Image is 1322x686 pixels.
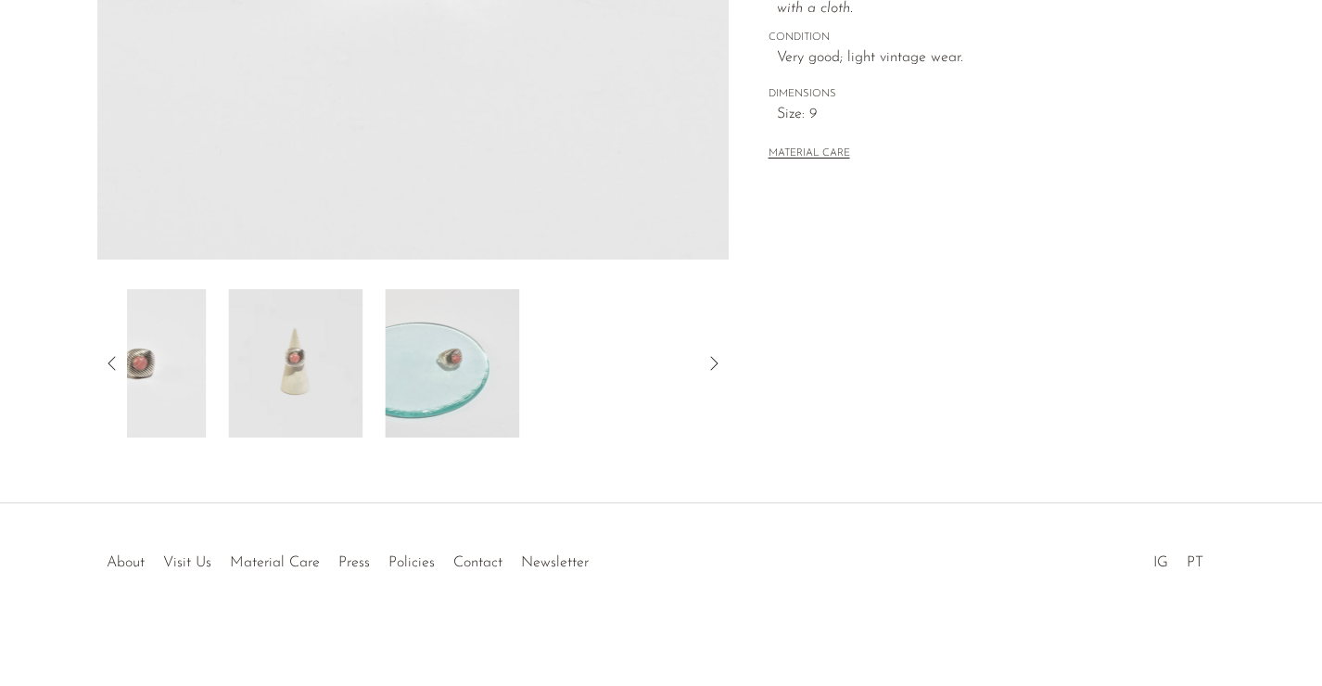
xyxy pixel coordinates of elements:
a: About [107,555,145,570]
a: Policies [388,555,435,570]
ul: Quick links [97,540,598,576]
a: Press [338,555,370,570]
a: Material Care [230,555,320,570]
a: Visit Us [163,555,211,570]
a: IG [1153,555,1168,570]
img: Ribbed Rose Quartz Ring [385,289,519,438]
img: Ribbed Rose Quartz Ring [228,289,362,438]
span: CONDITION [769,30,1186,46]
span: DIMENSIONS [769,86,1186,103]
a: PT [1187,555,1203,570]
button: MATERIAL CARE [769,147,850,161]
a: Contact [453,555,502,570]
img: Ribbed Rose Quartz Ring [71,289,206,438]
span: Very good; light vintage wear. [777,46,1186,70]
ul: Social Medias [1144,540,1213,576]
span: Size: 9 [777,103,1186,127]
